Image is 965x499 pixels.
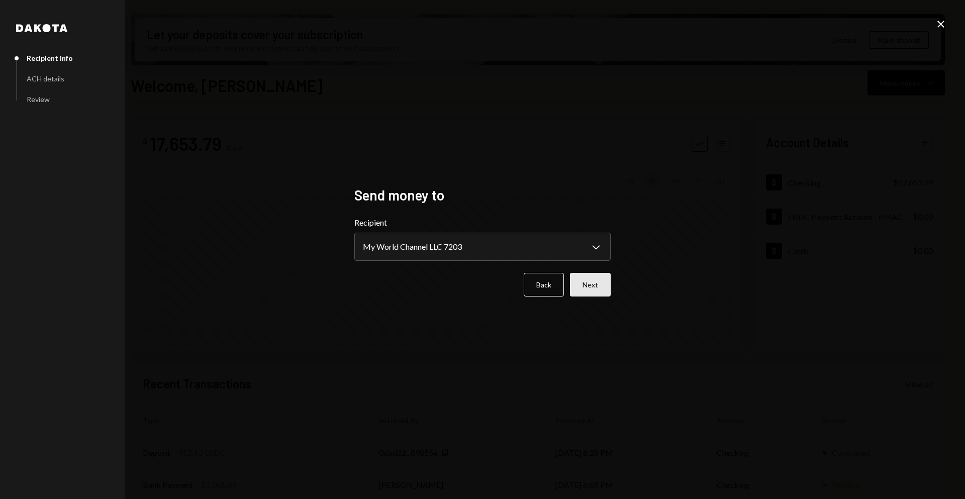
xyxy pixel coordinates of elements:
button: Recipient [354,233,611,261]
h2: Send money to [354,185,611,205]
button: Next [570,273,611,296]
button: Back [524,273,564,296]
div: Recipient info [27,54,73,62]
label: Recipient [354,217,611,229]
div: Review [27,95,50,104]
div: ACH details [27,74,64,83]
